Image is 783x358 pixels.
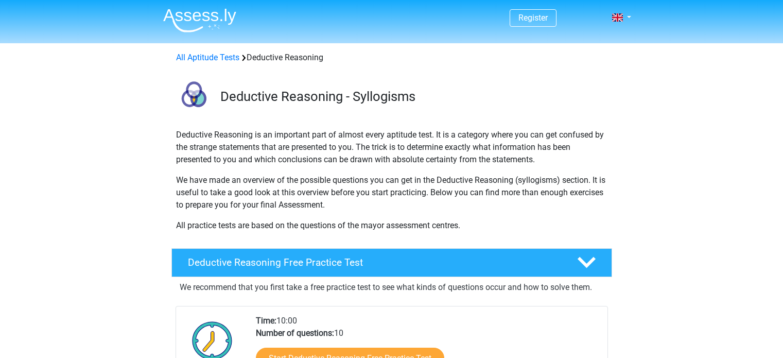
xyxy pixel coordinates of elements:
h4: Deductive Reasoning Free Practice Test [188,257,561,268]
p: All practice tests are based on the questions of the mayor assessment centres. [176,219,607,232]
div: Deductive Reasoning [172,52,612,64]
a: Deductive Reasoning Free Practice Test [167,248,616,277]
h3: Deductive Reasoning - Syllogisms [220,89,604,105]
b: Number of questions: [256,328,334,338]
img: Assessly [163,8,236,32]
a: Register [518,13,548,23]
p: We recommend that you first take a free practice test to see what kinds of questions occur and ho... [180,281,604,294]
a: All Aptitude Tests [176,53,239,62]
b: Time: [256,316,276,326]
p: We have made an overview of the possible questions you can get in the Deductive Reasoning (syllog... [176,174,607,211]
p: Deductive Reasoning is an important part of almost every aptitude test. It is a category where yo... [176,129,607,166]
img: deductive reasoning [172,76,216,120]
